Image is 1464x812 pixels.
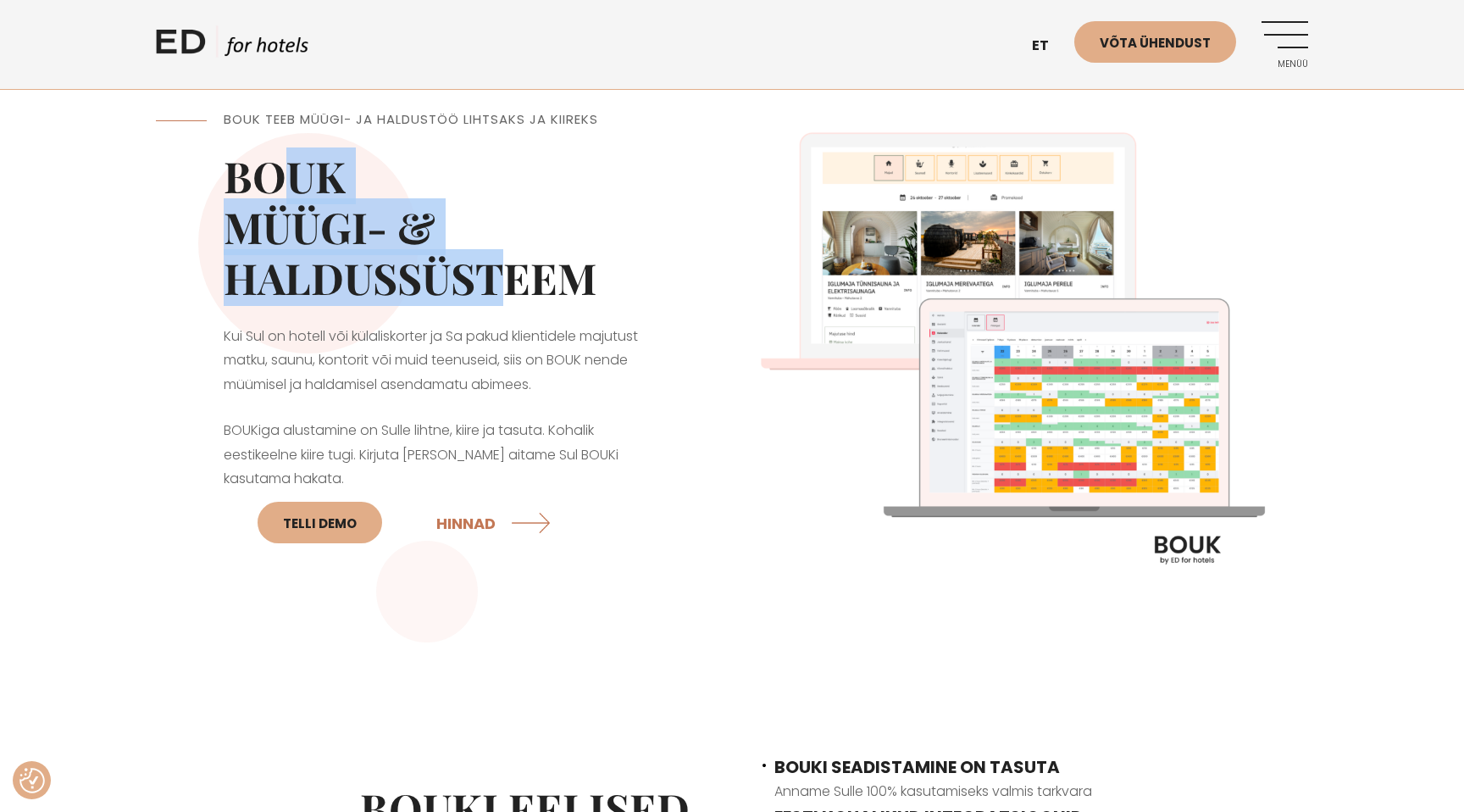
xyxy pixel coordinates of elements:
[436,500,555,545] a: HINNAD
[258,502,382,543] a: Telli DEMO
[1262,21,1308,68] a: Menüü
[774,755,1060,779] span: BOUKI SEADISTAMINE ON TASUTA
[1074,21,1236,63] a: Võta ühendust
[224,419,664,554] p: BOUKiga alustamine on Sulle lihtne, kiire ja tasuta. Kohalik eestikeelne kiire tugi. Kirjuta [PER...
[224,325,664,398] p: Kui Sul on hotell või külaliskorter ja Sa pakud klientidele majutust matku, saunu, kontorit või m...
[1023,25,1074,67] a: et
[19,768,45,793] button: Nõusolekueelistused
[156,25,308,68] a: ED HOTELS
[774,780,1266,804] p: Anname Sulle 100% kasutamiseks valmis tarkvara
[19,768,45,793] img: Revisit consent button
[224,151,664,303] h2: BOUK MÜÜGI- & HALDUSSÜSTEEM
[224,110,598,128] span: BOUK TEEB MÜÜGI- JA HALDUSTÖÖ LIHTSAKS JA KIIREKS
[1262,59,1308,70] span: Menüü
